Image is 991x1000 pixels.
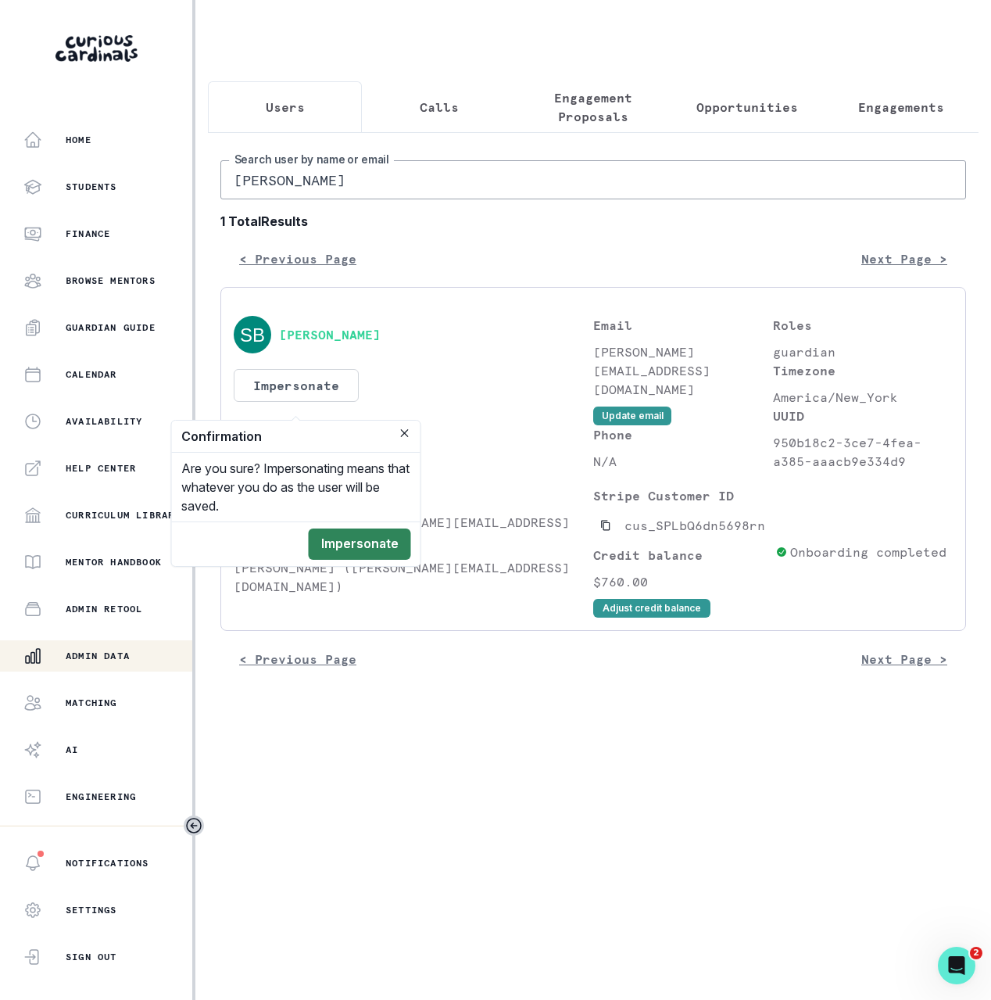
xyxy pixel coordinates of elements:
img: svg [234,316,271,353]
p: Curriculum Library [66,509,181,522]
p: UUID [773,407,953,425]
p: AI [66,744,78,756]
p: Roles [773,316,953,335]
p: Stripe Customer ID [593,486,769,505]
button: Adjust credit balance [593,599,710,618]
p: Opportunities [696,98,798,116]
p: [PERSON_NAME] ([PERSON_NAME][EMAIL_ADDRESS][DOMAIN_NAME]) [234,558,593,596]
p: Calendar [66,368,117,381]
p: guardian [773,342,953,361]
b: 1 Total Results [220,212,966,231]
p: Matching [66,697,117,709]
p: Credit balance [593,546,769,565]
button: Close [395,424,414,443]
button: Copied to clipboard [593,513,618,538]
p: Admin Data [66,650,130,662]
p: Admin Retool [66,603,142,615]
button: [PERSON_NAME] [279,327,381,342]
p: Engagement Proposals [529,88,656,126]
p: Students [66,181,117,193]
button: Impersonate [234,369,359,402]
p: Guardian Guide [66,321,156,334]
p: cus_SPLbQ6dn5698rn [624,516,765,535]
p: Help Center [66,462,136,475]
p: Settings [66,904,117,916]
div: Are you sure? Impersonating means that whatever you do as the user will be saved. [172,453,420,522]
button: Impersonate [309,529,411,560]
span: 2 [970,947,982,959]
p: 950b18c2-3ce7-4fea-a385-aaacb9e334d9 [773,433,953,471]
p: [PERSON_NAME][EMAIL_ADDRESS][DOMAIN_NAME] [593,342,773,399]
p: Calls [420,98,459,116]
p: Mentor Handbook [66,556,162,568]
button: Update email [593,407,671,425]
button: Next Page > [843,243,966,274]
p: Finance [66,228,110,240]
img: Curious Cardinals Logo [55,35,138,62]
p: Home [66,134,91,146]
p: Sign Out [66,951,117,963]
iframe: Intercom live chat [938,947,975,984]
p: Users [266,98,305,116]
header: Confirmation [172,421,420,453]
button: Next Page > [843,643,966,675]
p: $760.00 [593,572,769,591]
p: Phone [593,425,773,444]
button: Toggle sidebar [184,815,204,836]
p: Engineering [66,790,136,803]
button: < Previous Page [220,243,375,274]
p: Timezone [773,361,953,380]
p: Browse Mentors [66,274,156,287]
p: America/New_York [773,388,953,407]
p: N/A [593,452,773,471]
p: Onboarding completed [790,543,946,561]
p: Engagements [858,98,944,116]
p: Availability [66,415,142,428]
button: < Previous Page [220,643,375,675]
p: Email [593,316,773,335]
p: Notifications [66,857,149,869]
